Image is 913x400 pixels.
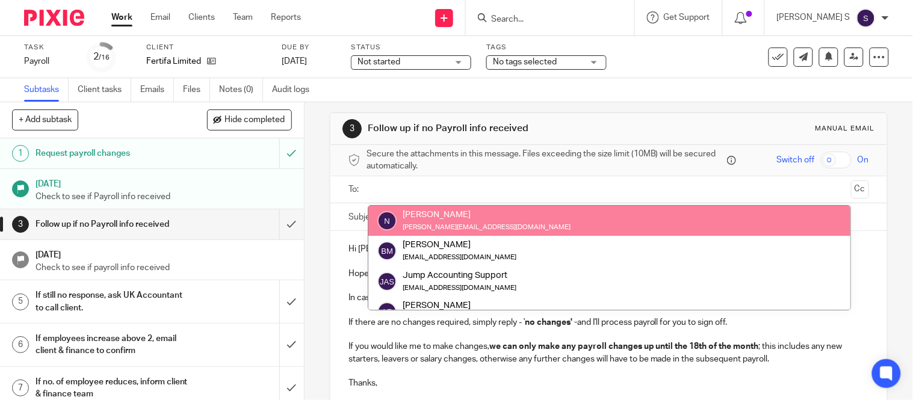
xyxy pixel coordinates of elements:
[348,340,869,365] p: If you would like me to make changes, ; this includes any new starters, leavers or salary changes...
[24,43,72,52] label: Task
[377,211,397,230] img: svg%3E
[12,216,29,233] div: 3
[403,285,516,291] small: [EMAIL_ADDRESS][DOMAIN_NAME]
[858,154,869,166] span: On
[36,175,292,190] h1: [DATE]
[233,11,253,23] a: Team
[348,183,362,195] label: To:
[486,43,607,52] label: Tags
[36,191,292,203] p: Check to see if Payroll info received
[146,43,267,52] label: Client
[368,122,634,135] h1: Follow up if no Payroll info received
[403,239,516,251] div: [PERSON_NAME]
[777,154,815,166] span: Switch off
[403,224,571,230] small: [PERSON_NAME][EMAIL_ADDRESS][DOMAIN_NAME]
[377,272,397,291] img: svg%3E
[225,115,285,125] span: Hide completed
[24,10,84,26] img: Pixie
[851,180,869,198] button: Cc
[403,300,516,312] div: [PERSON_NAME]
[36,330,190,360] h1: If employees increase above 2, email client & finance to confirm
[348,377,869,389] p: Thanks,
[348,292,869,304] p: In case you missed my previous email, I'm finalising payroll for August.
[207,109,292,130] button: Hide completed
[272,78,318,102] a: Audit logs
[24,55,72,67] div: Payroll
[777,11,850,23] p: [PERSON_NAME] S
[146,55,201,67] p: Fertifa Limited
[271,11,301,23] a: Reports
[489,342,759,351] strong: we can only make any payroll changes up until the 18th of the month
[99,54,110,61] small: /16
[348,243,869,255] p: Hi [PERSON_NAME],
[183,78,210,102] a: Files
[36,246,292,261] h1: [DATE]
[36,215,190,233] h1: Follow up if no Payroll info received
[94,50,110,64] div: 2
[357,58,400,66] span: Not started
[36,262,292,274] p: Check to see if payroll info received
[348,211,380,223] label: Subject:
[856,8,876,28] img: svg%3E
[282,57,307,66] span: [DATE]
[36,144,190,162] h1: Request payroll changes
[342,119,362,138] div: 3
[188,11,215,23] a: Clients
[525,318,577,327] strong: no changes' -
[12,145,29,162] div: 1
[36,286,190,317] h1: If still no response, ask UK Accountant to call client.
[348,268,869,280] p: Hope you're well!
[351,43,471,52] label: Status
[377,241,397,260] img: svg%3E
[219,78,263,102] a: Notes (0)
[12,109,78,130] button: + Add subtask
[111,11,132,23] a: Work
[403,209,571,221] div: [PERSON_NAME]
[12,380,29,396] div: 7
[12,336,29,353] div: 6
[348,316,869,328] p: If there are no changes required, simply reply - ' and I'll process payroll for you to sign off.
[367,148,724,173] span: Secure the attachments in this message. Files exceeding the size limit (10MB) will be secured aut...
[377,302,397,321] img: svg%3E
[78,78,131,102] a: Client tasks
[150,11,170,23] a: Email
[403,269,516,281] div: Jump Accounting Support
[816,124,875,134] div: Manual email
[12,294,29,310] div: 5
[24,78,69,102] a: Subtasks
[493,58,557,66] span: No tags selected
[140,78,174,102] a: Emails
[490,14,598,25] input: Search
[403,254,516,260] small: [EMAIL_ADDRESS][DOMAIN_NAME]
[282,43,336,52] label: Due by
[664,13,710,22] span: Get Support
